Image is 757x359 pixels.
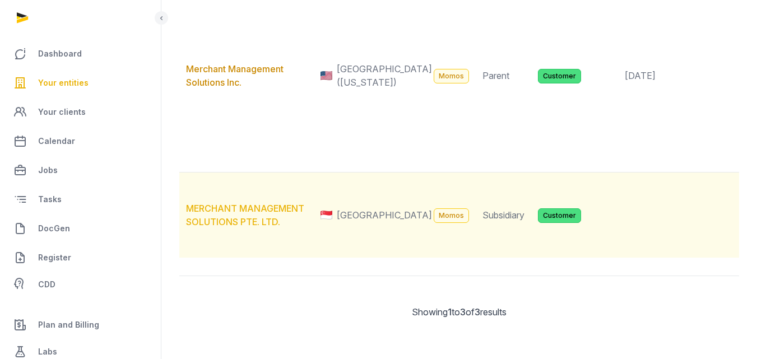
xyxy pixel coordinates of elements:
span: Tasks [38,193,62,206]
span: 1 [448,306,452,318]
a: Calendar [9,128,152,155]
span: Your clients [38,105,86,119]
a: Jobs [9,157,152,184]
div: Showing to of results [179,305,739,319]
a: Dashboard [9,40,152,67]
span: Dashboard [38,47,82,60]
a: Plan and Billing [9,311,152,338]
span: 3 [460,306,466,318]
a: Your entities [9,69,152,96]
span: Momos [434,69,469,83]
span: Jobs [38,164,58,177]
span: [GEOGRAPHIC_DATA] ([US_STATE]) [337,62,432,89]
a: MERCHANT MANAGEMENT SOLUTIONS PTE. LTD. [186,203,304,227]
a: Register [9,244,152,271]
a: CDD [9,273,152,296]
span: Calendar [38,134,75,148]
span: DocGen [38,222,70,235]
a: DocGen [9,215,152,242]
a: Merchant Management Solutions Inc. [186,63,284,88]
a: Your clients [9,99,152,125]
span: Momos [434,208,469,223]
span: Plan and Billing [38,318,99,332]
span: Labs [38,345,57,358]
span: Register [38,251,71,264]
span: Customer [538,208,581,223]
a: Tasks [9,186,152,213]
span: CDD [38,278,55,291]
span: [GEOGRAPHIC_DATA] [337,208,432,222]
span: 3 [475,306,480,318]
span: Your entities [38,76,89,90]
span: Customer [538,69,581,83]
td: Subsidiary [476,172,531,258]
